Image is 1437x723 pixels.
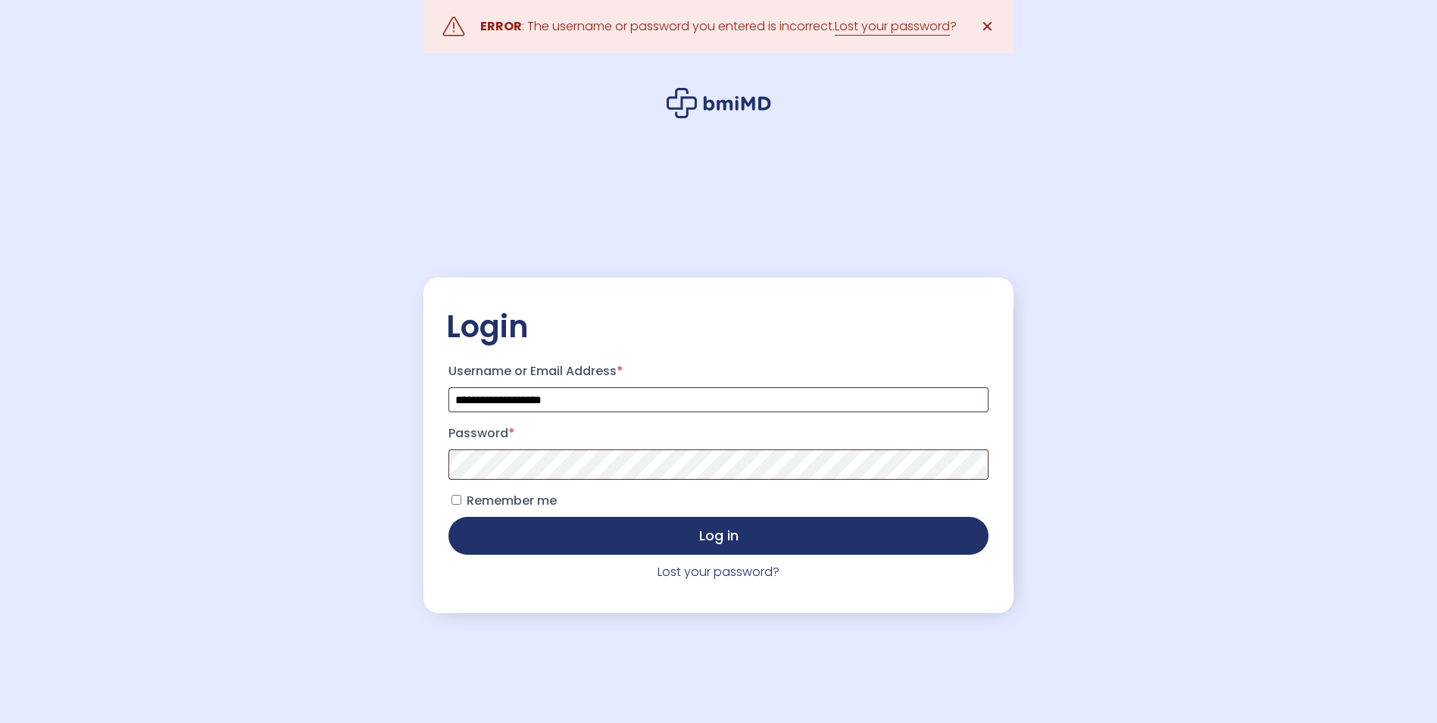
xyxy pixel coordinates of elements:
label: Password [448,421,989,446]
a: Lost your password [835,17,950,36]
span: Remember me [467,492,557,509]
h2: Login [446,308,991,346]
a: Lost your password? [658,563,779,581]
label: Username or Email Address [448,359,989,383]
div: : The username or password you entered is incorrect. ? [480,16,957,37]
strong: ERROR [480,17,522,35]
button: Log in [448,517,989,555]
span: ✕ [981,16,994,37]
input: Remember me [451,495,461,505]
a: ✕ [972,11,1002,42]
